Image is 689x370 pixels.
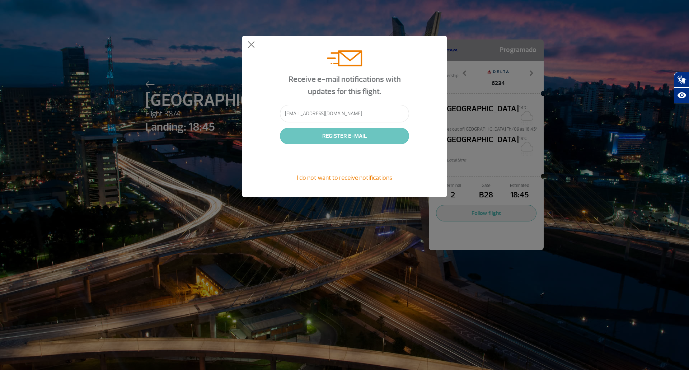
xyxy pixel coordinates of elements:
[280,128,409,144] button: REGISTER E-MAIL
[674,72,689,103] div: Plugin de acessibilidade da Hand Talk.
[280,105,409,122] input: Enter your email address
[289,74,401,97] span: Receive e-mail notifications with updates for this flight.
[674,72,689,88] button: Abrir tradutor de língua de sinais.
[674,88,689,103] button: Abrir recursos assistivos.
[297,174,392,182] span: I do not want to receive notifications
